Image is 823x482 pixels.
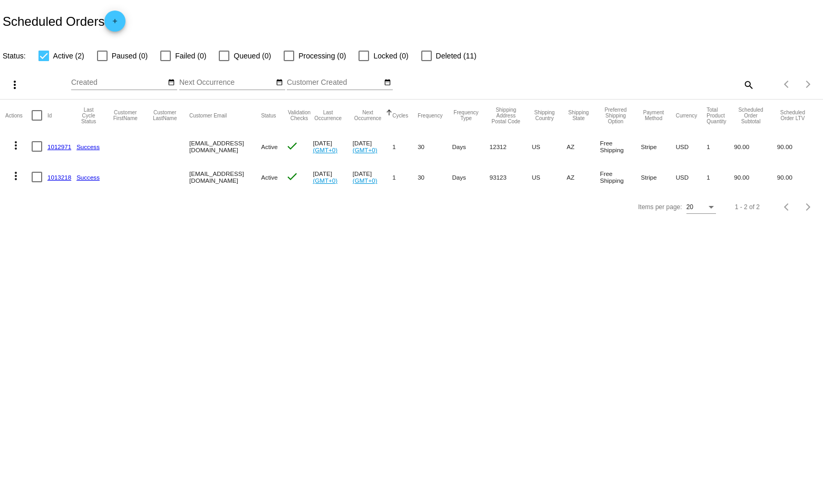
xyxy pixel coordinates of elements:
[261,174,278,181] span: Active
[418,162,452,192] mat-cell: 30
[638,203,682,211] div: Items per page:
[353,146,377,153] a: (GMT+0)
[313,131,352,162] mat-cell: [DATE]
[734,107,768,124] button: Change sorting for Subtotal
[261,143,278,150] span: Active
[8,78,21,91] mat-icon: more_vert
[175,50,206,62] span: Failed (0)
[286,170,298,183] mat-icon: check
[110,110,140,121] button: Change sorting for CustomerFirstName
[567,162,600,192] mat-cell: AZ
[353,110,383,121] button: Change sorting for NextOccurrenceUtc
[286,100,313,131] mat-header-cell: Validation Checks
[276,78,283,87] mat-icon: date_range
[641,162,675,192] mat-cell: Stripe
[452,110,480,121] button: Change sorting for FrequencyType
[641,131,675,162] mat-cell: Stripe
[676,162,707,192] mat-cell: USD
[734,162,777,192] mat-cell: 90.00
[532,131,567,162] mat-cell: US
[392,162,418,192] mat-cell: 1
[490,162,532,192] mat-cell: 93123
[567,110,590,121] button: Change sorting for ShippingState
[452,162,489,192] mat-cell: Days
[179,78,274,87] input: Next Occurrence
[798,74,819,95] button: Next page
[76,174,100,181] a: Success
[47,174,71,181] a: 1013218
[567,131,600,162] mat-cell: AZ
[777,131,818,162] mat-cell: 90.00
[109,17,121,30] mat-icon: add
[313,146,337,153] a: (GMT+0)
[313,162,352,192] mat-cell: [DATE]
[532,110,557,121] button: Change sorting for ShippingCountry
[47,143,71,150] a: 1012971
[189,162,261,192] mat-cell: [EMAIL_ADDRESS][DOMAIN_NAME]
[706,162,734,192] mat-cell: 1
[9,139,22,152] mat-icon: more_vert
[353,162,392,192] mat-cell: [DATE]
[418,131,452,162] mat-cell: 30
[686,203,693,211] span: 20
[313,110,343,121] button: Change sorting for LastOccurrenceUtc
[676,131,707,162] mat-cell: USD
[286,140,298,152] mat-icon: check
[600,107,632,124] button: Change sorting for PreferredShippingOption
[9,170,22,182] mat-icon: more_vert
[261,112,276,119] button: Change sorting for Status
[189,131,261,162] mat-cell: [EMAIL_ADDRESS][DOMAIN_NAME]
[392,131,418,162] mat-cell: 1
[676,112,698,119] button: Change sorting for CurrencyIso
[150,110,180,121] button: Change sorting for CustomerLastName
[777,162,818,192] mat-cell: 90.00
[735,203,760,211] div: 1 - 2 of 2
[5,100,32,131] mat-header-cell: Actions
[287,78,382,87] input: Customer Created
[234,50,271,62] span: Queued (0)
[641,110,666,121] button: Change sorting for PaymentMethod.Type
[71,78,166,87] input: Created
[490,131,532,162] mat-cell: 12312
[418,112,442,119] button: Change sorting for Frequency
[490,107,522,124] button: Change sorting for ShippingPostcode
[76,107,101,124] button: Change sorting for LastProcessingCycleId
[47,112,52,119] button: Change sorting for Id
[3,52,26,60] span: Status:
[373,50,408,62] span: Locked (0)
[798,196,819,218] button: Next page
[392,112,408,119] button: Change sorting for Cycles
[777,196,798,218] button: Previous page
[53,50,84,62] span: Active (2)
[76,143,100,150] a: Success
[742,76,754,93] mat-icon: search
[777,110,808,121] button: Change sorting for LifetimeValue
[298,50,346,62] span: Processing (0)
[3,11,125,32] h2: Scheduled Orders
[706,100,734,131] mat-header-cell: Total Product Quantity
[600,131,641,162] mat-cell: Free Shipping
[112,50,148,62] span: Paused (0)
[734,131,777,162] mat-cell: 90.00
[189,112,227,119] button: Change sorting for CustomerEmail
[452,131,489,162] mat-cell: Days
[353,177,377,184] a: (GMT+0)
[532,162,567,192] mat-cell: US
[436,50,477,62] span: Deleted (11)
[384,78,391,87] mat-icon: date_range
[168,78,175,87] mat-icon: date_range
[706,131,734,162] mat-cell: 1
[353,131,392,162] mat-cell: [DATE]
[600,162,641,192] mat-cell: Free Shipping
[313,177,337,184] a: (GMT+0)
[686,204,716,211] mat-select: Items per page:
[777,74,798,95] button: Previous page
